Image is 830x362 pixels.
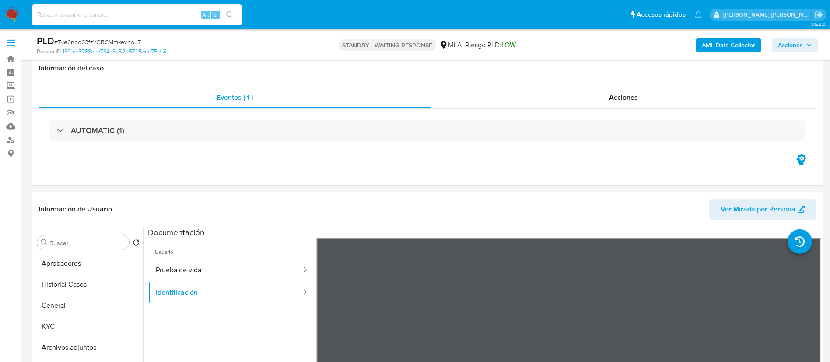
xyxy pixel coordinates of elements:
button: KYC [34,316,143,337]
h1: Información de Usuario [39,205,112,214]
span: s [214,11,217,19]
button: Acciones [772,38,818,52]
b: AML Data Collector [702,38,755,52]
button: Historial Casos [34,274,143,295]
h3: AUTOMATIC (1) [71,126,124,135]
span: Accesos rápidos [637,10,686,19]
span: Riesgo PLD: [465,40,516,50]
b: PLD [37,34,54,48]
button: Ver Mirada por Persona [709,199,816,220]
button: search-icon [221,9,238,21]
span: Alt [202,11,209,19]
span: Eventos ( 1 ) [217,92,253,102]
div: AUTOMATIC (1) [49,120,805,141]
h1: Información del caso [39,64,816,73]
span: Acciones [778,38,803,52]
span: # Tve6npo63fzYGBCMmxevhou7 [54,38,141,46]
span: Acciones [609,92,638,102]
p: STANDBY - WAITING RESPONSE [339,39,436,51]
span: LOW [501,40,516,50]
span: Ver Mirada por Persona [721,199,795,220]
button: Buscar [41,239,48,246]
button: Aprobadores [34,253,143,274]
button: AML Data Collector [696,38,761,52]
button: Archivos adjuntos [34,337,143,358]
a: 1391ce5788eed784b3a52a5705cae75d [63,48,166,56]
button: General [34,295,143,316]
div: MLA [439,40,462,50]
input: Buscar usuario o caso... [32,9,242,21]
p: lucia.neglia@mercadolibre.com [723,11,812,19]
b: Person ID [37,48,61,56]
button: Volver al orden por defecto [133,239,140,249]
input: Buscar [49,239,126,247]
a: Salir [814,10,823,19]
a: Notificaciones [694,11,702,18]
